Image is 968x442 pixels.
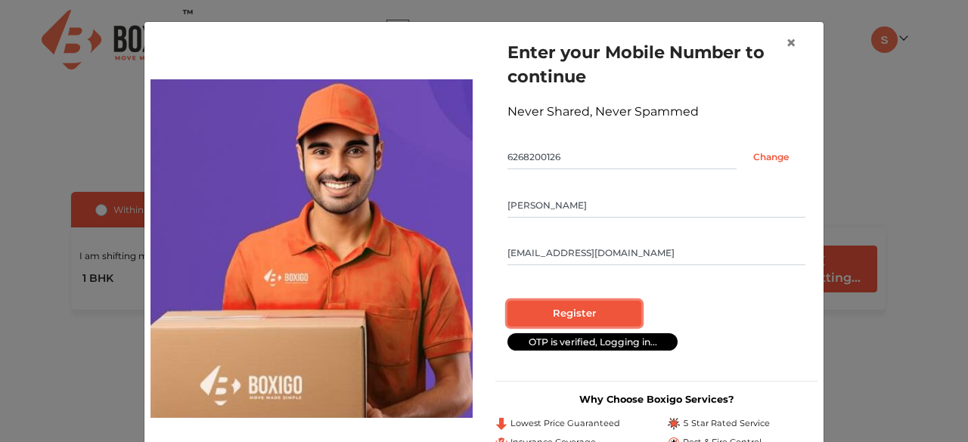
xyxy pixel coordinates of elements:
input: Change [737,145,805,169]
h1: Enter your Mobile Number to continue [507,40,805,88]
img: relocation-img [150,79,473,418]
h3: Why Choose Boxigo Services? [495,394,818,405]
div: OTP is verified, Logging in... [507,333,678,351]
button: Close [774,22,808,64]
div: Never Shared, Never Spammed [507,103,805,121]
input: Your Name [507,193,805,218]
input: Email Id [507,241,805,265]
input: Mobile No [507,145,737,169]
span: Lowest Price Guaranteed [510,417,620,430]
span: 5 Star Rated Service [683,417,770,430]
span: × [786,32,796,54]
input: Register [507,301,641,326]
